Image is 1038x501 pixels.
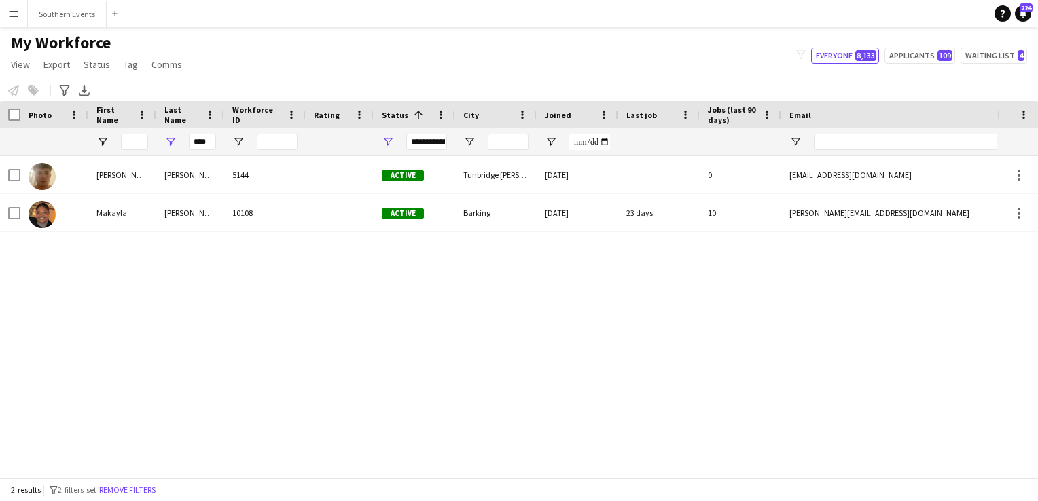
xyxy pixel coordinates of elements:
[700,156,781,193] div: 0
[84,58,110,71] span: Status
[11,33,111,53] span: My Workforce
[961,48,1027,64] button: Waiting list4
[855,50,876,61] span: 8,133
[29,110,52,120] span: Photo
[146,56,187,73] a: Comms
[56,82,73,98] app-action-btn: Advanced filters
[455,156,537,193] div: Tunbridge [PERSON_NAME]
[58,485,96,495] span: 2 filters set
[811,48,879,64] button: Everyone8,133
[545,110,571,120] span: Joined
[29,201,56,228] img: Makayla Paul
[488,134,529,150] input: City Filter Input
[789,136,802,148] button: Open Filter Menu
[1020,3,1033,12] span: 224
[5,56,35,73] a: View
[156,156,224,193] div: [PERSON_NAME]
[11,58,30,71] span: View
[96,136,109,148] button: Open Filter Menu
[884,48,955,64] button: Applicants109
[700,194,781,231] div: 10
[78,56,115,73] a: Status
[88,194,156,231] div: Makayla
[257,134,298,150] input: Workforce ID Filter Input
[118,56,143,73] a: Tag
[232,105,281,125] span: Workforce ID
[29,163,56,190] img: Gregor Pauling
[537,156,618,193] div: [DATE]
[224,194,306,231] div: 10108
[164,105,200,125] span: Last Name
[189,134,216,150] input: Last Name Filter Input
[382,170,424,181] span: Active
[96,105,132,125] span: First Name
[382,136,394,148] button: Open Filter Menu
[626,110,657,120] span: Last job
[28,1,107,27] button: Southern Events
[121,134,148,150] input: First Name Filter Input
[545,136,557,148] button: Open Filter Menu
[1018,50,1024,61] span: 4
[38,56,75,73] a: Export
[96,483,158,498] button: Remove filters
[76,82,92,98] app-action-btn: Export XLSX
[463,110,479,120] span: City
[618,194,700,231] div: 23 days
[151,58,182,71] span: Comms
[937,50,952,61] span: 109
[789,110,811,120] span: Email
[537,194,618,231] div: [DATE]
[382,110,408,120] span: Status
[382,208,424,219] span: Active
[463,136,476,148] button: Open Filter Menu
[232,136,245,148] button: Open Filter Menu
[314,110,340,120] span: Rating
[164,136,177,148] button: Open Filter Menu
[124,58,138,71] span: Tag
[708,105,757,125] span: Jobs (last 90 days)
[455,194,537,231] div: Barking
[43,58,70,71] span: Export
[569,134,610,150] input: Joined Filter Input
[88,156,156,193] div: [PERSON_NAME]
[156,194,224,231] div: [PERSON_NAME]
[1015,5,1031,22] a: 224
[224,156,306,193] div: 5144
